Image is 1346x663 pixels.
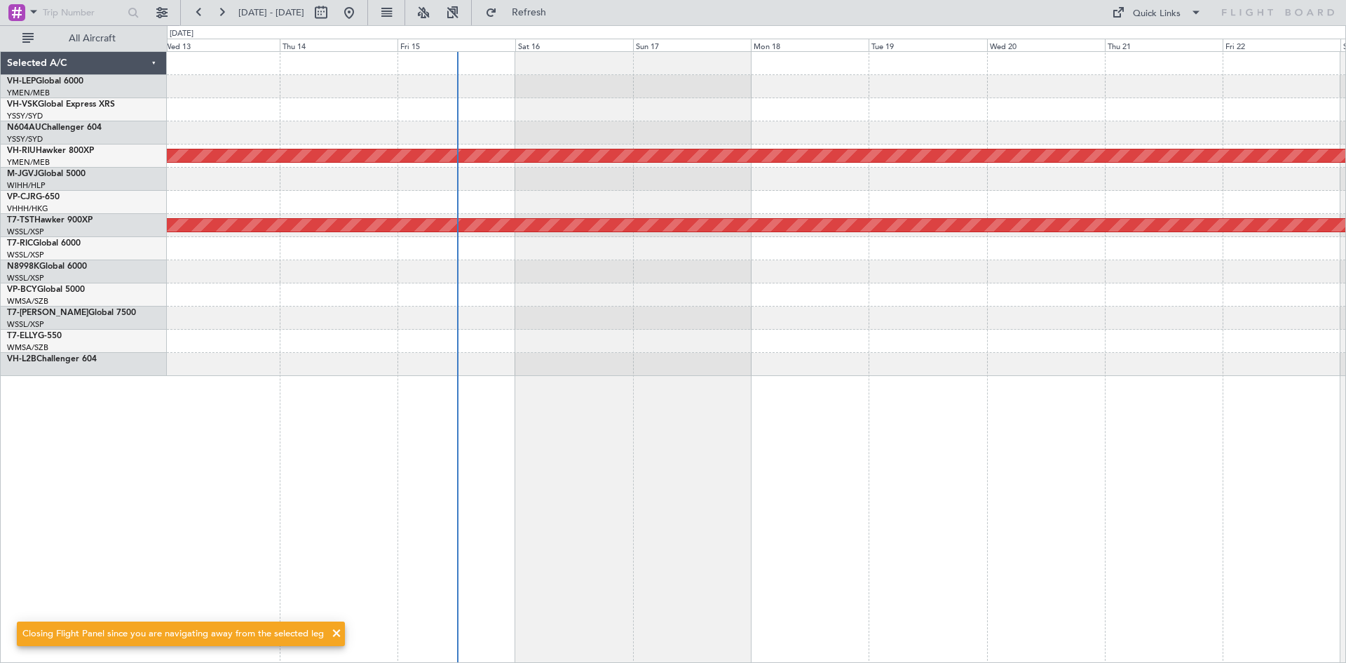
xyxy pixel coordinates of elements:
[7,111,43,121] a: YSSY/SYD
[869,39,986,51] div: Tue 19
[7,216,93,225] a: T7-TSTHawker 900XP
[7,134,43,145] a: YSSY/SYD
[479,1,563,24] button: Refresh
[7,147,36,155] span: VH-RIU
[7,193,36,201] span: VP-CJR
[7,262,39,271] span: N8998K
[7,170,38,178] span: M-JGVJ
[1223,39,1340,51] div: Fri 22
[7,193,60,201] a: VP-CJRG-650
[7,77,36,86] span: VH-LEP
[7,100,38,109] span: VH-VSK
[7,170,86,178] a: M-JGVJGlobal 5000
[500,8,559,18] span: Refresh
[22,627,324,641] div: Closing Flight Panel since you are navigating away from the selected leg
[1105,1,1209,24] button: Quick Links
[7,332,62,340] a: T7-ELLYG-550
[7,355,97,363] a: VH-L2BChallenger 604
[7,180,46,191] a: WIHH/HLP
[7,309,88,317] span: T7-[PERSON_NAME]
[7,355,36,363] span: VH-L2B
[397,39,515,51] div: Fri 15
[43,2,123,23] input: Trip Number
[1105,39,1223,51] div: Thu 21
[7,239,33,248] span: T7-RIC
[170,28,193,40] div: [DATE]
[633,39,751,51] div: Sun 17
[7,227,44,237] a: WSSL/XSP
[238,6,304,19] span: [DATE] - [DATE]
[7,250,44,260] a: WSSL/XSP
[7,319,44,330] a: WSSL/XSP
[7,123,41,132] span: N604AU
[7,239,81,248] a: T7-RICGlobal 6000
[280,39,397,51] div: Thu 14
[7,309,136,317] a: T7-[PERSON_NAME]Global 7500
[7,77,83,86] a: VH-LEPGlobal 6000
[7,123,102,132] a: N604AUChallenger 604
[515,39,633,51] div: Sat 16
[36,34,148,43] span: All Aircraft
[751,39,869,51] div: Mon 18
[7,88,50,98] a: YMEN/MEB
[7,286,85,294] a: VP-BCYGlobal 5000
[15,27,152,50] button: All Aircraft
[7,147,94,155] a: VH-RIUHawker 800XP
[7,342,48,353] a: WMSA/SZB
[7,273,44,283] a: WSSL/XSP
[161,39,279,51] div: Wed 13
[7,296,48,307] a: WMSA/SZB
[987,39,1105,51] div: Wed 20
[7,262,87,271] a: N8998KGlobal 6000
[7,203,48,214] a: VHHH/HKG
[7,216,34,225] span: T7-TST
[7,157,50,168] a: YMEN/MEB
[7,332,38,340] span: T7-ELLY
[1133,7,1181,21] div: Quick Links
[7,100,115,109] a: VH-VSKGlobal Express XRS
[7,286,37,294] span: VP-BCY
